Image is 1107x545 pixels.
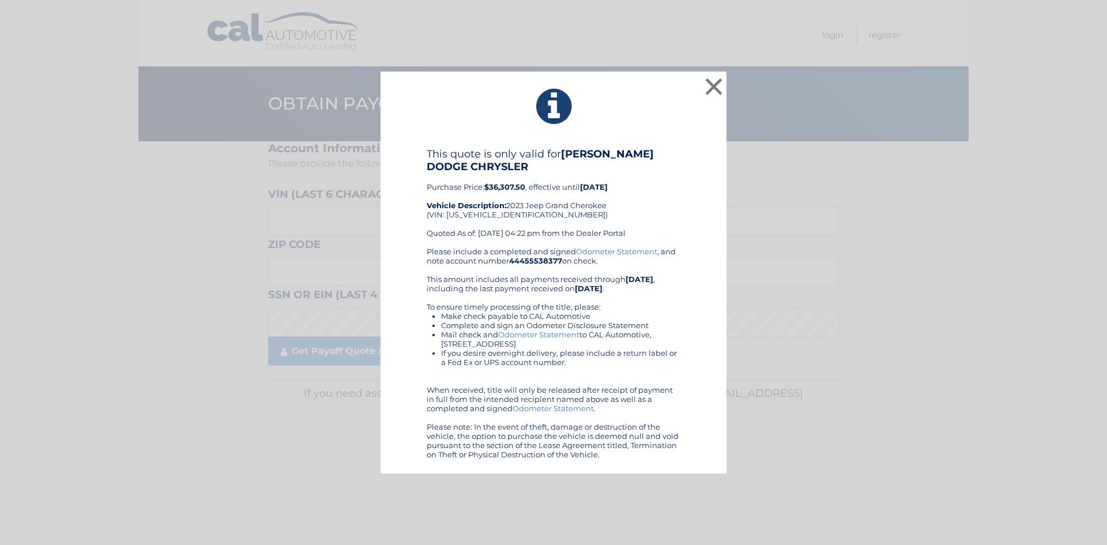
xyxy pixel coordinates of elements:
[427,148,680,173] h4: This quote is only valid for
[427,148,680,247] div: Purchase Price: , effective until 2023 Jeep Grand Cherokee (VIN: [US_VEHICLE_IDENTIFICATION_NUMBE...
[484,182,525,191] b: $36,307.50
[513,404,594,413] a: Odometer Statement
[427,247,680,459] div: Please include a completed and signed , and note account number on check. This amount includes al...
[441,348,680,367] li: If you desire overnight delivery, please include a return label or a Fed Ex or UPS account number.
[427,148,654,173] b: [PERSON_NAME] DODGE CHRYSLER
[498,330,579,339] a: Odometer Statement
[575,284,603,293] b: [DATE]
[702,75,725,98] button: ×
[441,330,680,348] li: Mail check and to CAL Automotive, [STREET_ADDRESS]
[427,201,506,210] strong: Vehicle Description:
[580,182,608,191] b: [DATE]
[626,275,653,284] b: [DATE]
[576,247,657,256] a: Odometer Statement
[509,256,562,265] b: 44455538377
[441,321,680,330] li: Complete and sign an Odometer Disclosure Statement
[441,311,680,321] li: Make check payable to CAL Automotive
